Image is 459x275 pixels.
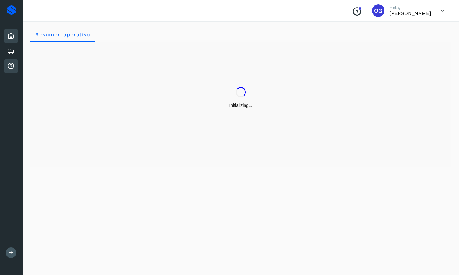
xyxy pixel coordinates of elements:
[4,29,18,43] div: Inicio
[4,44,18,58] div: Embarques
[389,5,431,10] p: Hola,
[35,32,90,38] span: Resumen operativo
[389,10,431,16] p: OSCAR GUZMAN LOPEZ
[4,59,18,73] div: Cuentas por cobrar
